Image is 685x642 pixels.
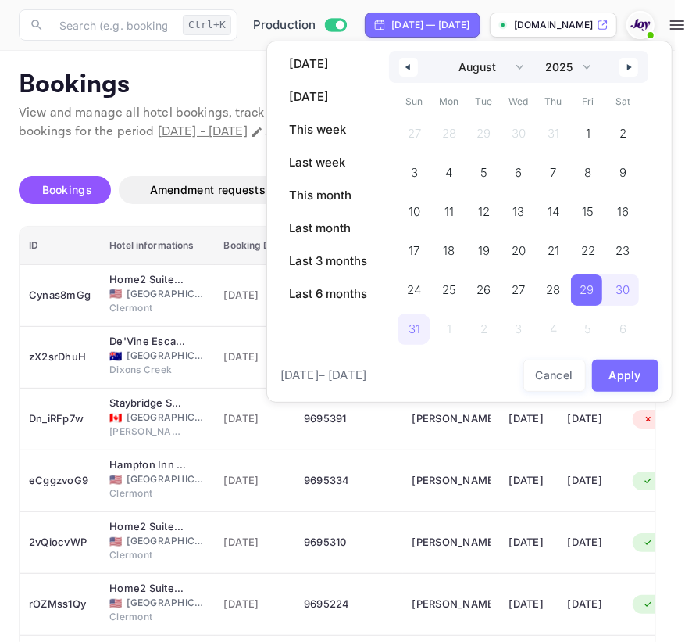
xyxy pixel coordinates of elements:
[444,198,454,226] span: 11
[571,153,606,185] button: 8
[432,231,467,263] button: 18
[501,192,537,224] button: 13
[432,89,467,114] span: Mon
[523,360,586,392] button: Cancel
[466,271,501,302] button: 26
[397,192,432,224] button: 10
[536,89,571,114] span: Thu
[571,271,606,302] button: 29
[571,89,606,114] span: Fri
[397,310,432,341] button: 31
[466,231,501,263] button: 19
[480,159,487,187] span: 5
[397,89,432,114] span: Sun
[280,149,376,176] button: Last week
[280,367,366,385] span: [DATE] – [DATE]
[409,237,419,265] span: 17
[551,159,557,187] span: 7
[409,198,420,226] span: 10
[571,192,606,224] button: 15
[442,276,456,304] span: 25
[280,248,376,274] button: Last 3 months
[445,159,452,187] span: 4
[443,237,455,265] span: 18
[280,84,376,110] button: [DATE]
[536,153,571,185] button: 7
[536,192,571,224] button: 14
[515,159,522,187] span: 6
[478,198,490,226] span: 12
[397,271,432,302] button: 24
[571,114,606,145] button: 1
[586,120,590,148] span: 1
[536,271,571,302] button: 28
[585,159,592,187] span: 8
[583,198,594,226] span: 15
[605,153,640,185] button: 9
[581,237,595,265] span: 22
[548,198,559,226] span: 14
[466,153,501,185] button: 5
[476,276,491,304] span: 26
[605,114,640,145] button: 2
[432,153,467,185] button: 4
[617,198,629,226] span: 16
[501,271,537,302] button: 27
[280,51,376,77] button: [DATE]
[605,231,640,263] button: 23
[407,276,421,304] span: 24
[605,89,640,114] span: Sat
[432,271,467,302] button: 25
[616,237,630,265] span: 23
[547,276,561,304] span: 28
[501,89,537,114] span: Wed
[571,231,606,263] button: 22
[536,231,571,263] button: 21
[478,237,490,265] span: 19
[411,159,418,187] span: 3
[512,198,524,226] span: 13
[280,117,376,143] button: This week
[548,237,559,265] span: 21
[280,281,376,307] button: Last 6 months
[501,231,537,263] button: 20
[580,276,594,304] span: 29
[466,89,501,114] span: Tue
[466,192,501,224] button: 12
[280,182,376,209] button: This month
[512,237,526,265] span: 20
[512,276,525,304] span: 27
[605,192,640,224] button: 16
[397,231,432,263] button: 17
[616,276,630,304] span: 30
[501,153,537,185] button: 6
[619,159,626,187] span: 9
[619,120,626,148] span: 2
[432,192,467,224] button: 11
[592,360,659,392] button: Apply
[605,271,640,302] button: 30
[409,315,420,343] span: 31
[397,153,432,185] button: 3
[280,215,376,242] button: Last month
